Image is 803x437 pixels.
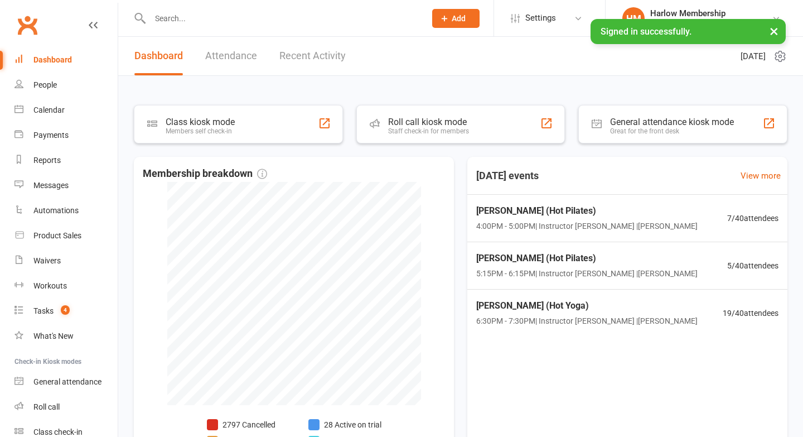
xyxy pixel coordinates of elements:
[476,220,698,232] span: 4:00PM - 5:00PM | Instructor [PERSON_NAME] | [PERSON_NAME]
[33,105,65,114] div: Calendar
[14,324,118,349] a: What's New
[610,117,734,127] div: General attendance kiosk mode
[14,148,118,173] a: Reports
[166,127,235,135] div: Members self check-in
[33,256,61,265] div: Waivers
[205,37,257,75] a: Attendance
[388,117,469,127] div: Roll call kiosk mode
[33,281,67,290] div: Workouts
[33,131,69,140] div: Payments
[14,273,118,299] a: Workouts
[476,251,698,266] span: [PERSON_NAME] (Hot Pilates)
[650,18,772,28] div: Harlow Hot Yoga, Pilates and Barre
[14,198,118,223] a: Automations
[14,395,118,420] a: Roll call
[33,231,81,240] div: Product Sales
[14,299,118,324] a: Tasks 4
[452,14,466,23] span: Add
[727,260,778,272] span: 5 / 40 attendees
[723,307,778,319] span: 19 / 40 attendees
[476,315,698,327] span: 6:30PM - 7:30PM | Instructor [PERSON_NAME] | [PERSON_NAME]
[14,173,118,198] a: Messages
[14,47,118,73] a: Dashboard
[207,419,291,431] li: 2797 Cancelled
[33,181,69,190] div: Messages
[33,306,54,315] div: Tasks
[14,73,118,98] a: People
[143,166,267,182] span: Membership breakdown
[33,377,101,386] div: General attendance
[14,223,118,248] a: Product Sales
[476,299,698,313] span: [PERSON_NAME] (Hot Yoga)
[33,55,72,64] div: Dashboard
[147,11,418,26] input: Search...
[33,80,57,89] div: People
[33,402,60,411] div: Roll call
[741,50,766,63] span: [DATE]
[764,19,784,43] button: ×
[601,26,691,37] span: Signed in successfully.
[388,127,469,135] div: Staff check-in for members
[308,419,381,431] li: 28 Active on trial
[134,37,183,75] a: Dashboard
[33,156,61,165] div: Reports
[33,428,83,436] div: Class check-in
[61,305,70,315] span: 4
[727,212,778,224] span: 7 / 40 attendees
[166,117,235,127] div: Class kiosk mode
[467,166,548,186] h3: [DATE] events
[13,11,41,39] a: Clubworx
[14,123,118,148] a: Payments
[650,8,772,18] div: Harlow Membership
[33,206,79,215] div: Automations
[476,204,698,218] span: [PERSON_NAME] (Hot Pilates)
[610,127,734,135] div: Great for the front desk
[476,267,698,280] span: 5:15PM - 6:15PM | Instructor [PERSON_NAME] | [PERSON_NAME]
[14,248,118,273] a: Waivers
[14,369,118,395] a: General attendance kiosk mode
[33,332,74,340] div: What's New
[432,9,480,28] button: Add
[14,98,118,123] a: Calendar
[525,6,556,31] span: Settings
[622,7,645,30] div: HM
[279,37,346,75] a: Recent Activity
[741,169,781,183] a: View more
